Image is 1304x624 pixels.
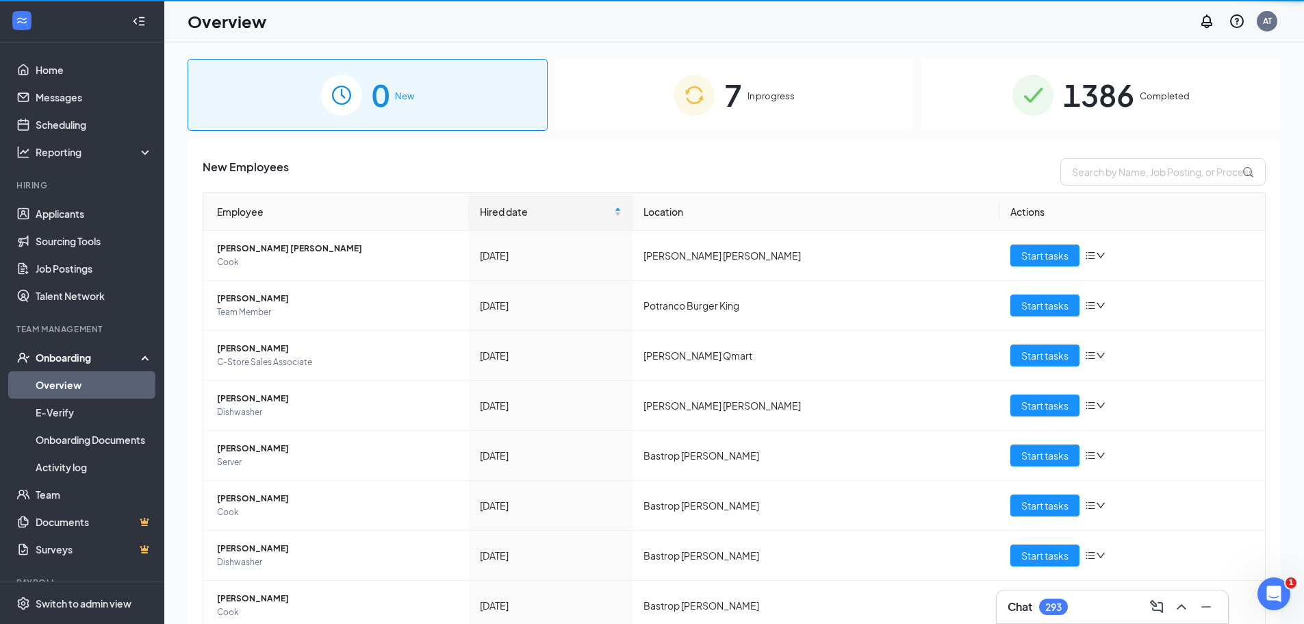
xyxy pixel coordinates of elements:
[999,193,1265,231] th: Actions
[217,342,458,355] span: [PERSON_NAME]
[217,392,458,405] span: [PERSON_NAME]
[632,281,999,331] td: Potranco Burger King
[1085,500,1096,511] span: bars
[632,331,999,381] td: [PERSON_NAME] Qmart
[1096,251,1105,260] span: down
[1146,596,1168,618] button: ComposeMessage
[132,14,146,28] svg: Collapse
[1010,395,1079,416] button: Start tasks
[188,10,266,33] h1: Overview
[1096,501,1105,510] span: down
[1021,398,1069,413] span: Start tasks
[1096,401,1105,410] span: down
[36,282,153,310] a: Talent Network
[36,200,153,227] a: Applicants
[36,481,153,508] a: Team
[16,323,150,335] div: Team Management
[36,371,153,399] a: Overview
[747,89,795,103] span: In progress
[217,255,458,269] span: Cook
[217,455,458,469] span: Server
[1096,451,1105,460] span: down
[217,292,458,305] span: [PERSON_NAME]
[480,598,622,613] div: [DATE]
[217,556,458,569] span: Dishwasher
[1010,245,1079,266] button: Start tasks
[1010,445,1079,466] button: Start tasks
[632,431,999,481] td: Bastrop [PERSON_NAME]
[36,508,153,536] a: DocumentsCrown
[1085,300,1096,311] span: bars
[203,193,469,231] th: Employee
[480,448,622,463] div: [DATE]
[1171,596,1192,618] button: ChevronUp
[36,255,153,282] a: Job Postings
[480,548,622,563] div: [DATE]
[36,111,153,138] a: Scheduling
[1021,348,1069,363] span: Start tasks
[1140,89,1190,103] span: Completed
[217,442,458,455] span: [PERSON_NAME]
[480,248,622,263] div: [DATE]
[480,398,622,413] div: [DATE]
[1199,13,1215,29] svg: Notifications
[480,204,611,219] span: Hired date
[395,89,414,103] span: New
[1010,495,1079,516] button: Start tasks
[1085,350,1096,361] span: bars
[217,355,458,369] span: C-Store Sales Associate
[217,405,458,419] span: Dishwasher
[1198,599,1214,615] svg: Minimize
[1257,577,1290,610] iframe: Intercom live chat
[1085,450,1096,461] span: bars
[217,542,458,556] span: [PERSON_NAME]
[16,597,30,610] svg: Settings
[1096,351,1105,360] span: down
[217,606,458,619] span: Cook
[1021,548,1069,563] span: Start tasks
[1085,550,1096,561] span: bars
[1010,295,1079,316] button: Start tasks
[1149,599,1165,615] svg: ComposeMessage
[15,14,29,27] svg: WorkstreamLogo
[16,577,150,588] div: Payroll
[1021,448,1069,463] span: Start tasks
[632,381,999,431] td: [PERSON_NAME] [PERSON_NAME]
[1195,596,1217,618] button: Minimize
[36,227,153,255] a: Sourcing Tools
[1010,345,1079,366] button: Start tasks
[1008,599,1032,614] h3: Chat
[632,531,999,581] td: Bastrop [PERSON_NAME]
[217,305,458,319] span: Team Member
[1096,301,1105,310] span: down
[1060,158,1266,186] input: Search by Name, Job Posting, or Process
[16,351,30,364] svg: UserCheck
[1021,248,1069,263] span: Start tasks
[36,426,153,453] a: Onboarding Documents
[480,298,622,313] div: [DATE]
[372,71,389,118] span: 0
[36,453,153,481] a: Activity log
[632,231,999,281] td: [PERSON_NAME] [PERSON_NAME]
[217,506,458,519] span: Cook
[16,145,30,159] svg: Analysis
[1286,577,1296,588] span: 1
[480,498,622,513] div: [DATE]
[217,242,458,255] span: [PERSON_NAME] [PERSON_NAME]
[1010,545,1079,566] button: Start tasks
[480,348,622,363] div: [DATE]
[1096,551,1105,560] span: down
[36,145,153,159] div: Reporting
[217,592,458,606] span: [PERSON_NAME]
[203,158,289,186] span: New Employees
[1085,250,1096,261] span: bars
[1021,498,1069,513] span: Start tasks
[632,193,999,231] th: Location
[1263,15,1272,27] div: AT
[16,179,150,191] div: Hiring
[1085,400,1096,411] span: bars
[36,399,153,426] a: E-Verify
[724,71,742,118] span: 7
[36,56,153,84] a: Home
[36,84,153,111] a: Messages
